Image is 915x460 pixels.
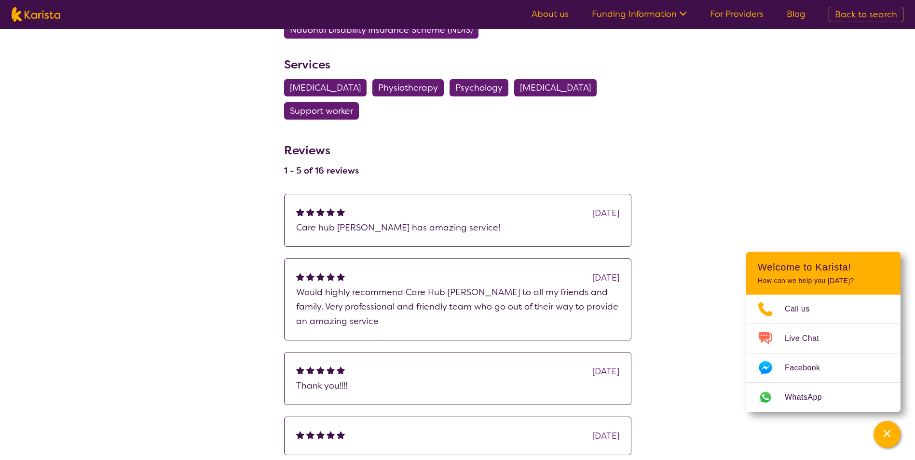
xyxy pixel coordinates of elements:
[758,277,889,285] p: How can we help you [DATE]?
[592,429,619,443] div: [DATE]
[592,271,619,285] div: [DATE]
[710,8,764,20] a: For Providers
[337,431,345,439] img: fullstar
[514,82,602,94] a: [MEDICAL_DATA]
[284,56,631,73] h3: Services
[284,137,359,159] h3: Reviews
[337,208,345,216] img: fullstar
[296,379,619,393] p: Thank you!!!!
[306,272,314,281] img: fullstar
[284,82,372,94] a: [MEDICAL_DATA]
[316,366,325,374] img: fullstar
[758,261,889,273] h2: Welcome to Karista!
[785,302,821,316] span: Call us
[306,208,314,216] img: fullstar
[455,79,503,96] span: Psychology
[290,102,353,120] span: Support worker
[306,366,314,374] img: fullstar
[592,8,687,20] a: Funding Information
[12,7,60,22] img: Karista logo
[592,364,619,379] div: [DATE]
[296,208,304,216] img: fullstar
[746,295,901,412] ul: Choose channel
[785,331,831,346] span: Live Chat
[337,366,345,374] img: fullstar
[327,272,335,281] img: fullstar
[874,421,901,448] button: Channel Menu
[296,431,304,439] img: fullstar
[746,383,901,412] a: Web link opens in a new tab.
[306,431,314,439] img: fullstar
[835,9,897,20] span: Back to search
[296,220,619,235] p: Care hub [PERSON_NAME] has amazing service!
[372,82,450,94] a: Physiotherapy
[746,252,901,412] div: Channel Menu
[316,272,325,281] img: fullstar
[829,7,903,22] a: Back to search
[296,285,619,328] p: Would highly recommend Care Hub [PERSON_NAME] to all my friends and family. Very professional and...
[785,361,832,375] span: Facebook
[296,272,304,281] img: fullstar
[787,8,806,20] a: Blog
[532,8,569,20] a: About us
[296,366,304,374] img: fullstar
[785,390,833,405] span: WhatsApp
[337,272,345,281] img: fullstar
[284,24,484,36] a: National Disability Insurance Scheme (NDIS)
[290,21,473,39] span: National Disability Insurance Scheme (NDIS)
[378,79,438,96] span: Physiotherapy
[327,431,335,439] img: fullstar
[450,82,514,94] a: Psychology
[327,366,335,374] img: fullstar
[327,208,335,216] img: fullstar
[520,79,591,96] span: [MEDICAL_DATA]
[284,165,359,176] h4: 1 - 5 of 16 reviews
[316,208,325,216] img: fullstar
[316,431,325,439] img: fullstar
[284,105,365,117] a: Support worker
[290,79,361,96] span: [MEDICAL_DATA]
[592,206,619,220] div: [DATE]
